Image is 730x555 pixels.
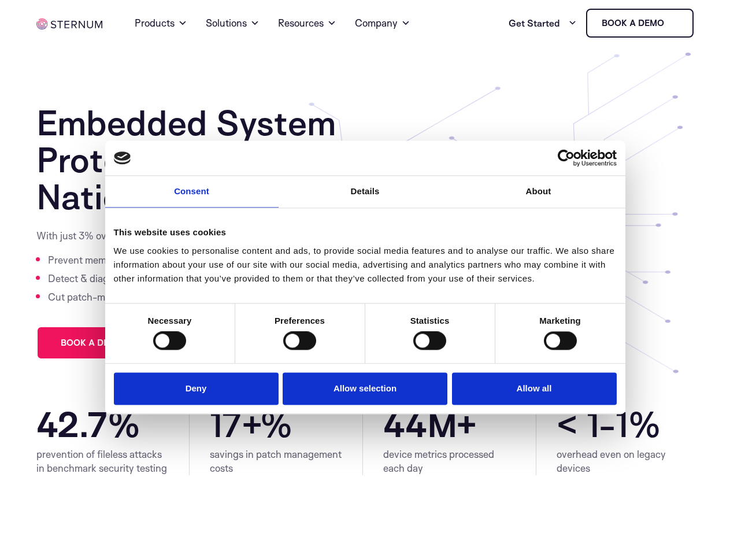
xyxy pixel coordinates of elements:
[539,316,581,325] strong: Marketing
[148,316,192,325] strong: Necessary
[355,2,410,44] a: Company
[275,316,325,325] strong: Preferences
[509,12,577,35] a: Get Started
[383,406,427,443] span: 44
[36,229,305,243] p: With just 3% overhead…
[628,406,694,443] span: %
[135,2,187,44] a: Products
[61,339,123,347] span: Book a demo
[669,18,678,28] img: sternum iot
[516,149,617,166] a: Usercentrics Cookiebot - opens in a new window
[242,406,342,443] span: +%
[586,9,694,38] a: Book a demo
[48,269,305,288] li: Detect & diagnose device & fleet-level anomalies
[108,406,169,443] span: %
[210,406,242,443] span: 17
[283,372,447,405] button: Allow selection
[557,406,616,443] span: < 1-
[452,372,617,405] button: Allow all
[206,2,260,44] a: Solutions
[36,18,102,29] img: sternum iot
[114,244,617,286] div: We use cookies to personalise content and ads, to provide social media features and to analyse ou...
[616,406,628,443] span: 1
[36,326,147,360] a: Book a demo
[452,176,625,208] a: About
[383,447,516,475] div: device metrics processed each day
[279,176,452,208] a: Details
[105,176,279,208] a: Consent
[114,151,131,164] img: logo
[48,251,305,269] li: Prevent memory & command injection attacks in real-time
[427,406,516,443] span: M+
[114,225,617,239] div: This website uses cookies
[278,2,336,44] a: Resources
[36,104,377,215] h1: Embedded System Protection Against Nation State Attacks
[410,316,450,325] strong: Statistics
[210,447,342,475] div: savings in patch management costs
[48,288,305,306] li: Cut patch-management costs by 40%
[36,406,108,443] span: 42.7
[36,447,169,475] div: prevention of fileless attacks in benchmark security testing
[557,447,694,475] div: overhead even on legacy devices
[114,372,279,405] button: Deny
